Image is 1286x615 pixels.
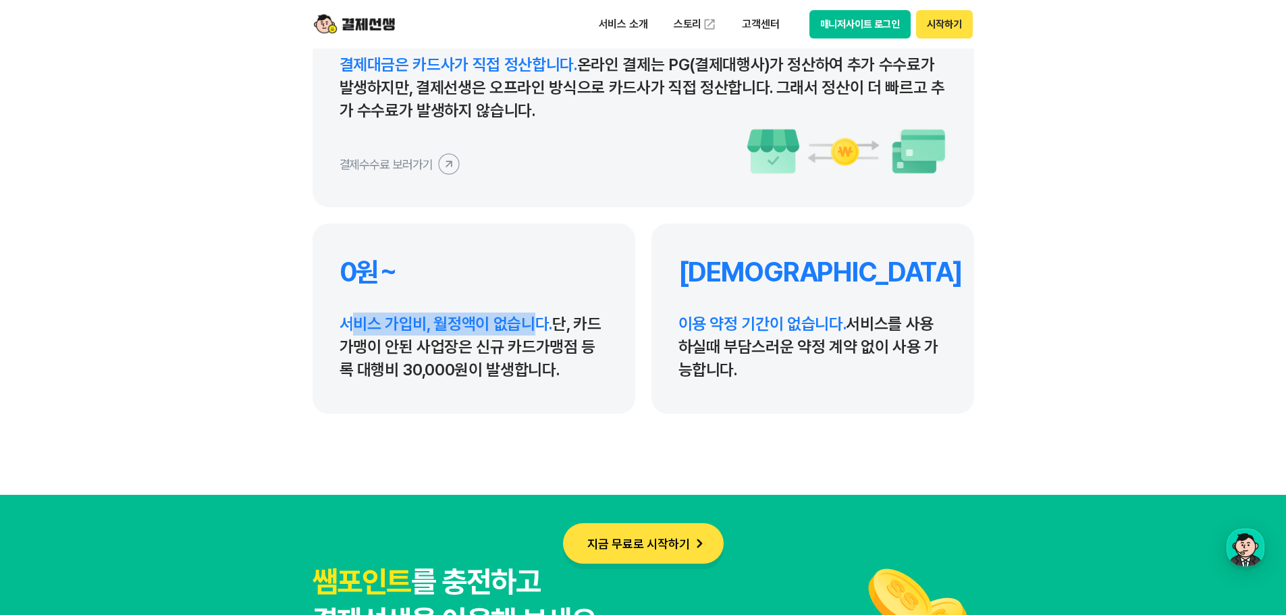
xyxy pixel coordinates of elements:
[678,256,947,288] h4: [DEMOGRAPHIC_DATA]
[732,12,788,36] p: 고객센터
[340,314,553,333] span: 서비스 가입비, 월정액이 없습니다.
[340,153,460,175] button: 결제수수료 보러가기
[664,11,726,38] a: 스토리
[4,428,89,462] a: 홈
[563,523,724,564] button: 지금 무료로 시작하기
[89,428,174,462] a: 대화
[340,313,608,381] p: 단, 카드가맹이 안된 사업장은 신규 카드가맹점 등록 대행비 30,000원이 발생합니다.
[746,128,947,175] img: 수수료 이미지
[916,10,972,38] button: 시작하기
[174,428,259,462] a: 설정
[43,448,51,459] span: 홈
[209,448,225,459] span: 설정
[124,449,140,460] span: 대화
[340,53,947,122] p: 온라인 결제는 PG(결제대행사)가 정산하여 추가 수수료가 발생하지만, 결제선생은 오프라인 방식으로 카드사가 직접 정산합니다. 그래서 정산이 더 빠르고 추가 수수료가 발생하지 ...
[690,534,709,553] img: 화살표 아이콘
[809,10,911,38] button: 매니저사이트 로그인
[589,12,658,36] p: 서비스 소개
[340,256,608,288] h4: 0원~
[703,18,716,31] img: 외부 도메인 오픈
[340,55,577,74] span: 결제대금은 카드사가 직접 정산합니다.
[314,11,395,37] img: logo
[678,314,847,333] span: 이용 약정 기간이 없습니다.
[313,564,411,599] span: 쌤포인트
[678,313,947,381] p: 서비스를 사용하실때 부담스러운 약정 계약 없이 사용 가능합니다.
